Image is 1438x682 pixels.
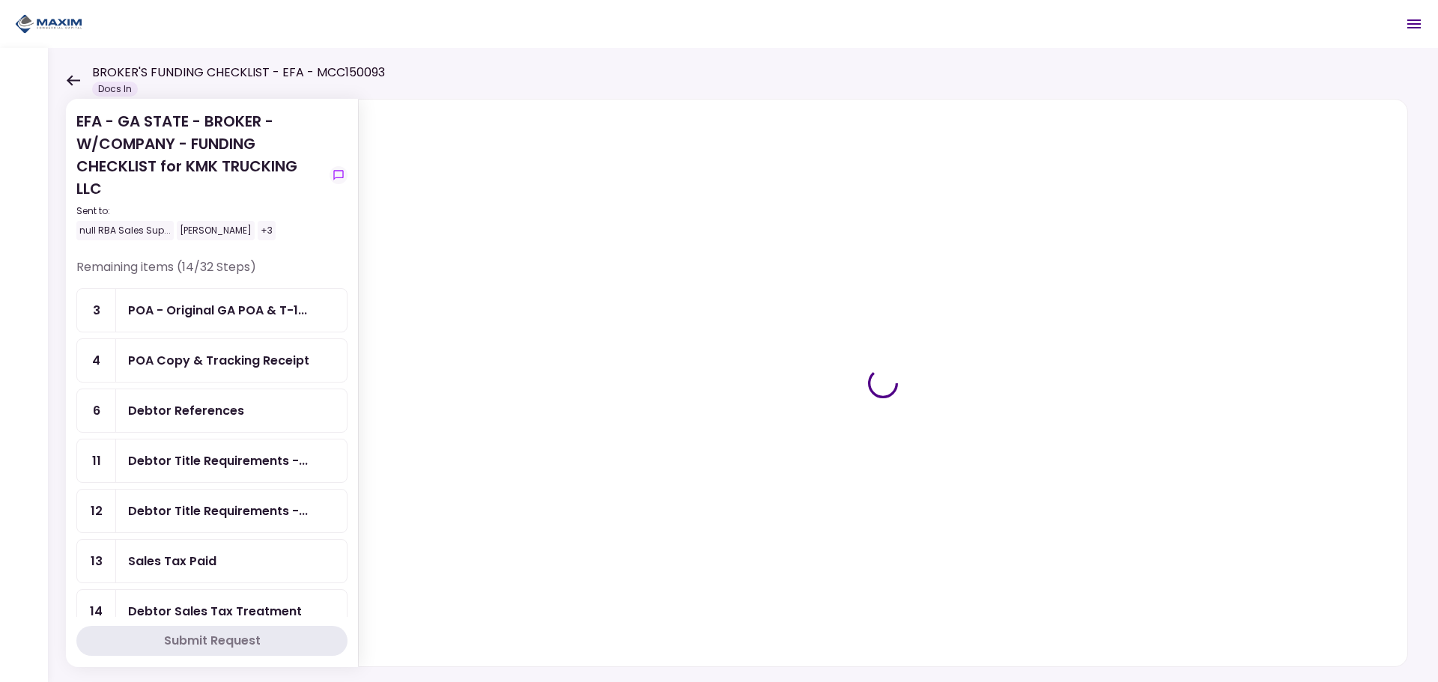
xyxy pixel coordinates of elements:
[128,301,307,320] div: POA - Original GA POA & T-146 (Received in house)
[76,221,174,240] div: null RBA Sales Sup...
[77,540,116,582] div: 13
[77,490,116,532] div: 12
[77,339,116,382] div: 4
[76,589,348,633] a: 14Debtor Sales Tax Treatment
[128,552,216,570] div: Sales Tax Paid
[164,632,261,650] div: Submit Request
[76,489,348,533] a: 12Debtor Title Requirements - Proof of IRP or Exemption
[76,439,348,483] a: 11Debtor Title Requirements - Other Requirements
[76,204,324,218] div: Sent to:
[128,451,308,470] div: Debtor Title Requirements - Other Requirements
[77,439,116,482] div: 11
[92,64,385,82] h1: BROKER'S FUNDING CHECKLIST - EFA - MCC150093
[77,590,116,633] div: 14
[128,401,244,420] div: Debtor References
[1396,6,1432,42] button: Open menu
[128,502,308,520] div: Debtor Title Requirements - Proof of IRP or Exemption
[76,258,348,288] div: Remaining items (14/32 Steps)
[77,389,116,432] div: 6
[128,602,302,621] div: Debtor Sales Tax Treatment
[177,221,255,240] div: [PERSON_NAME]
[76,338,348,383] a: 4POA Copy & Tracking Receipt
[15,13,82,35] img: Partner icon
[92,82,138,97] div: Docs In
[77,289,116,332] div: 3
[128,351,309,370] div: POA Copy & Tracking Receipt
[258,221,276,240] div: +3
[76,110,324,240] div: EFA - GA STATE - BROKER - W/COMPANY - FUNDING CHECKLIST for KMK TRUCKING LLC
[76,389,348,433] a: 6Debtor References
[76,626,348,656] button: Submit Request
[76,539,348,583] a: 13Sales Tax Paid
[330,166,348,184] button: show-messages
[76,288,348,332] a: 3POA - Original GA POA & T-146 (Received in house)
